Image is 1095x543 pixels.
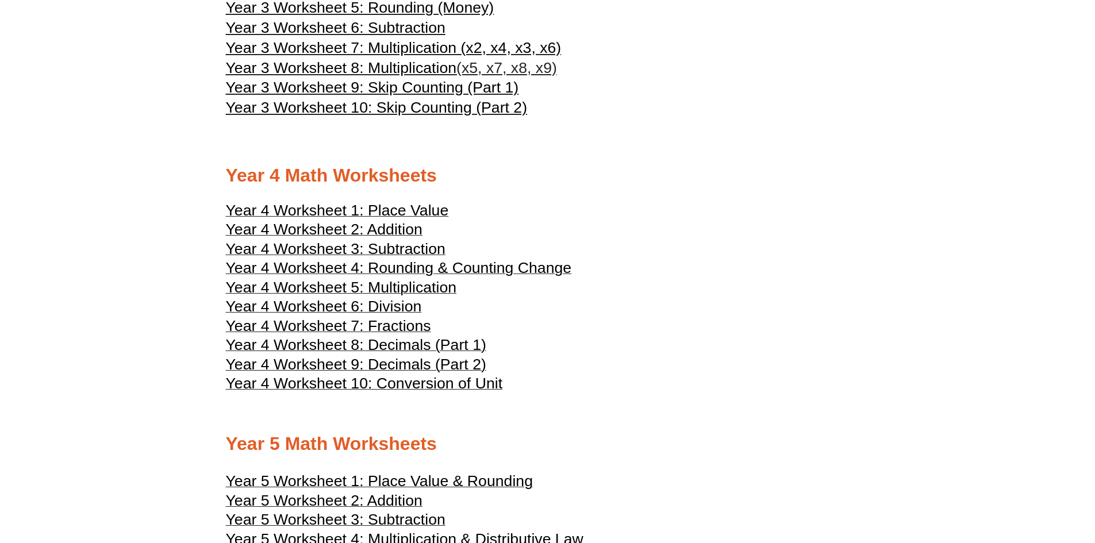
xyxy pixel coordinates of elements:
[226,240,445,257] span: Year 4 Worksheet 3: Subtraction
[226,221,422,238] span: Year 4 Worksheet 2: Addition
[226,511,445,528] span: Year 5 Worksheet 3: Subtraction
[226,432,870,456] h2: Year 5 Math Worksheets
[226,38,562,58] a: Year 3 Worksheet 7: Multiplication (x2, x4, x3, x6)
[226,18,445,38] a: Year 3 Worksheet 6: Subtraction
[226,477,533,489] a: Year 5 Worksheet 1: Place Value & Rounding
[226,303,422,314] a: Year 4 Worksheet 6: Division
[226,264,572,276] a: Year 4 Worksheet 4: Rounding & Counting Change
[226,202,449,219] span: Year 4 Worksheet 1: Place Value
[226,317,431,334] span: Year 4 Worksheet 7: Fractions
[226,284,457,295] a: Year 4 Worksheet 5: Multiplication
[456,59,557,76] span: (x5, x7, x8, x9)
[226,492,422,509] span: Year 5 Worksheet 2: Addition
[226,322,431,334] a: Year 4 Worksheet 7: Fractions
[226,336,486,353] span: Year 4 Worksheet 8: Decimals (Part 1)
[226,259,572,276] span: Year 4 Worksheet 4: Rounding & Counting Change
[226,78,519,98] a: Year 3 Worksheet 9: Skip Counting (Part 1)
[226,79,519,96] span: Year 3 Worksheet 9: Skip Counting (Part 1)
[226,472,533,490] span: Year 5 Worksheet 1: Place Value & Rounding
[226,375,503,392] span: Year 4 Worksheet 10: Conversion of Unit
[226,361,486,372] a: Year 4 Worksheet 9: Decimals (Part 2)
[226,341,486,353] a: Year 4 Worksheet 8: Decimals (Part 1)
[226,98,528,118] a: Year 3 Worksheet 10: Skip Counting (Part 2)
[226,356,486,373] span: Year 4 Worksheet 9: Decimals (Part 2)
[226,39,562,56] span: Year 3 Worksheet 7: Multiplication (x2, x4, x3, x6)
[226,207,449,218] a: Year 4 Worksheet 1: Place Value
[226,58,557,78] a: Year 3 Worksheet 8: Multiplication(x5, x7, x8, x9)
[904,413,1095,543] iframe: Chat Widget
[226,380,503,391] a: Year 4 Worksheet 10: Conversion of Unit
[226,59,457,76] span: Year 3 Worksheet 8: Multiplication
[226,226,422,237] a: Year 4 Worksheet 2: Addition
[226,298,422,315] span: Year 4 Worksheet 6: Division
[226,245,445,257] a: Year 4 Worksheet 3: Subtraction
[226,19,445,36] span: Year 3 Worksheet 6: Subtraction
[226,164,870,188] h2: Year 4 Math Worksheets
[226,516,445,527] a: Year 5 Worksheet 3: Subtraction
[226,99,528,116] span: Year 3 Worksheet 10: Skip Counting (Part 2)
[226,497,422,509] a: Year 5 Worksheet 2: Addition
[226,279,457,296] span: Year 4 Worksheet 5: Multiplication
